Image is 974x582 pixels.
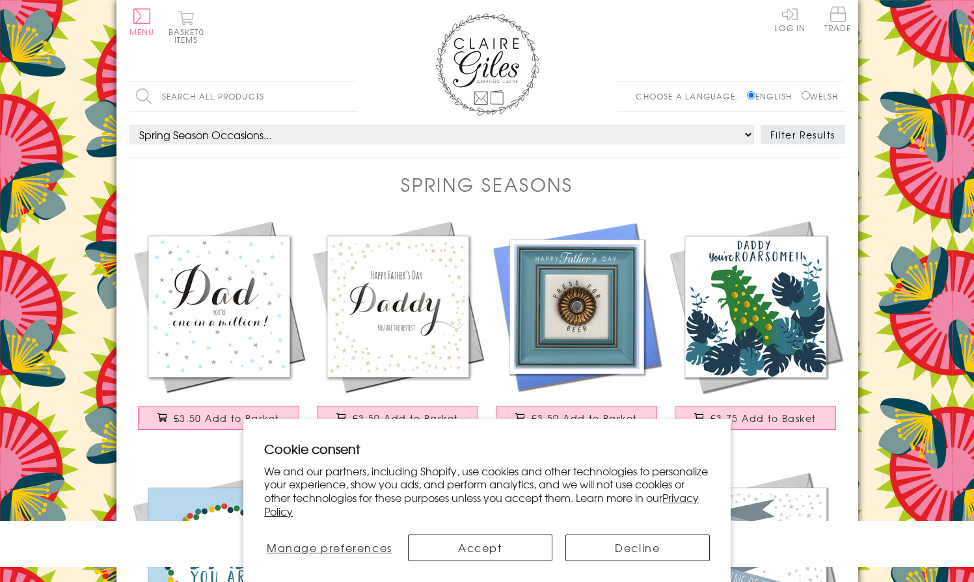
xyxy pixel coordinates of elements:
a: Log In [774,7,805,32]
a: Father's Day Card, Happy Father's Day, Press for Beer £3.50 Add to Basket [487,217,666,443]
img: Father's Day Card, Stars, Dad, You're One in a Million! [129,217,308,396]
span: £3.50 Add to Basket [353,412,459,425]
a: Father's Day Card, Stars, Dad, You're One in a Million! £3.50 Add to Basket [129,217,308,443]
input: Welsh [802,91,810,99]
img: Claire Giles Greetings Cards [435,13,539,116]
input: English [747,91,755,99]
p: We and our partners, including Shopify, use cookies and other technologies to personalize your ex... [264,464,710,518]
button: Decline [565,535,710,561]
button: Accept [408,535,552,561]
span: Menu [129,26,155,38]
a: Father's Day Card, Daddy, you're ROARsome, Embellished with colourful pompoms £3.75 Add to Basket [666,217,845,443]
button: Basket0 items [169,10,204,44]
p: Choose a language: [636,90,744,102]
button: £3.50 Add to Basket [317,406,478,430]
h1: Spring Seasons [401,171,573,198]
button: £3.50 Add to Basket [496,406,657,430]
span: Manage preferences [267,540,392,555]
img: Father's Day Card, Happy Father's Day, Press for Beer [487,217,666,396]
button: Menu [129,8,155,36]
span: Trade [824,7,852,32]
input: Search all products [129,82,357,111]
img: Father's Day Card, Stars, Happy Father's Day Daddy, You Are The Bestest [308,217,487,396]
span: £3.50 Add to Basket [532,412,638,425]
span: £3.75 Add to Basket [710,412,817,425]
a: Trade [824,7,852,34]
button: £3.50 Add to Basket [138,406,299,430]
button: Manage preferences [264,535,394,561]
a: Privacy Policy [264,490,699,519]
span: £3.50 Add to Basket [174,412,280,425]
button: £3.75 Add to Basket [675,406,836,430]
input: Search [344,82,357,111]
span: 0 items [174,26,204,46]
h2: Cookie consent [264,440,710,458]
img: Father's Day Card, Daddy, you're ROARsome, Embellished with colourful pompoms [666,217,845,396]
label: Welsh [802,90,839,102]
a: Father's Day Card, Stars, Happy Father's Day Daddy, You Are The Bestest £3.50 Add to Basket [308,217,487,443]
label: English [747,90,798,102]
button: Filter Results [761,125,845,144]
